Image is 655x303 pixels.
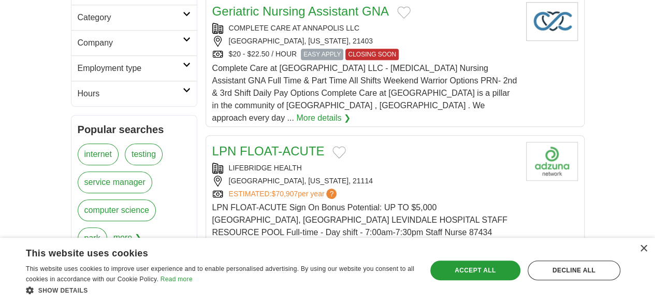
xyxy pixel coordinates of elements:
[161,276,193,283] a: Read more, opens a new window
[430,261,520,280] div: Accept all
[212,176,518,186] div: [GEOGRAPHIC_DATA], [US_STATE], 21114
[78,227,107,249] a: park
[229,189,339,199] a: ESTIMATED:$70,907per year?
[78,171,152,193] a: service manager
[78,122,191,137] h2: Popular searches
[212,144,325,158] a: LPN FLOAT-ACUTE
[212,64,517,122] span: Complete Care at [GEOGRAPHIC_DATA] LLC - [MEDICAL_DATA] Nursing Assistant GNA Full Time & Part Ti...
[78,62,183,75] h2: Employment type
[397,6,411,19] button: Add to favorite jobs
[113,227,141,255] span: more ❯
[71,81,197,106] a: Hours
[526,142,578,181] img: Company logo
[78,88,183,100] h2: Hours
[212,4,389,18] a: Geriatric Nursing Assistant GNA
[78,11,183,24] h2: Category
[528,261,620,280] div: Decline all
[212,203,507,262] span: LPN FLOAT-ACUTE Sign On Bonus Potential: UP TO $5,000 [GEOGRAPHIC_DATA], [GEOGRAPHIC_DATA] LEVIND...
[78,37,183,49] h2: Company
[78,199,156,221] a: computer science
[296,112,351,124] a: More details ❯
[301,49,343,60] span: EASY APPLY
[212,36,518,47] div: [GEOGRAPHIC_DATA], [US_STATE], 21403
[212,163,518,174] div: LIFEBRIDGE HEALTH
[271,190,298,198] span: $70,907
[212,23,518,34] div: COMPLETE CARE AT ANNAPOLIS LLC
[71,55,197,81] a: Employment type
[26,285,415,295] div: Show details
[212,49,518,60] div: $20 - $22.50 / HOUR
[71,30,197,55] a: Company
[78,143,119,165] a: internet
[639,245,647,253] div: Close
[125,143,163,165] a: testing
[26,265,414,283] span: This website uses cookies to improve user experience and to enable personalised advertising. By u...
[526,2,578,41] img: Company logo
[38,287,88,294] span: Show details
[345,49,399,60] span: CLOSING SOON
[71,5,197,30] a: Category
[326,189,337,199] span: ?
[332,146,346,158] button: Add to favorite jobs
[26,244,389,259] div: This website uses cookies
